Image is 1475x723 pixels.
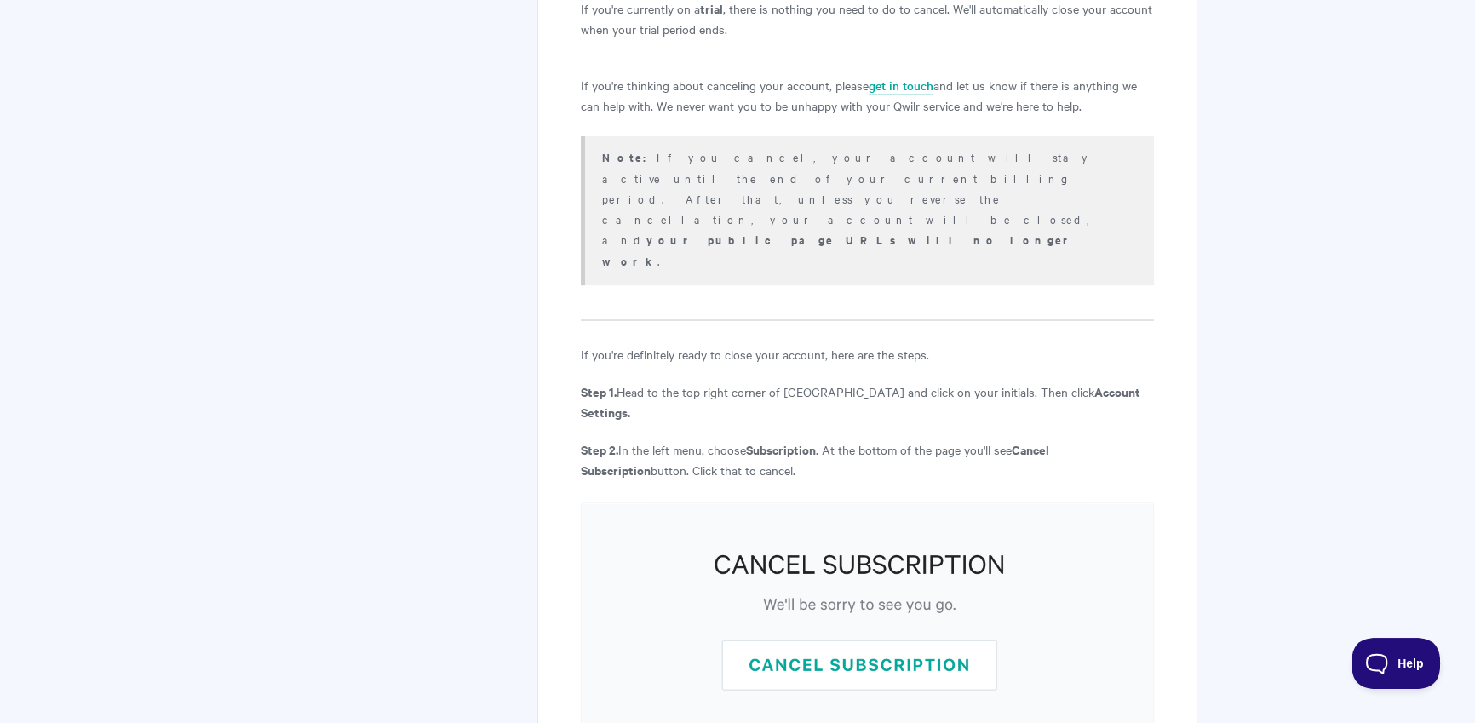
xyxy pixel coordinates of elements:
[581,75,1154,116] p: If you're thinking about canceling your account, please and let us know if there is anything we c...
[581,439,1154,480] p: In the left menu, choose . At the bottom of the page you'll see button. Click that to cancel.
[1352,638,1441,689] iframe: Toggle Customer Support
[746,440,816,458] strong: Subscription
[869,77,933,95] a: get in touch
[602,232,1076,269] strong: your public page URLs will no longer work
[581,382,617,400] strong: Step 1.
[581,344,1154,364] p: If you're definitely ready to close your account, here are the steps.
[581,440,1049,479] strong: Cancel Subscription
[581,382,1140,421] strong: Account Settings.
[602,146,1133,272] p: If you cancel, your account will stay active until the end of your current billing period. After ...
[602,149,657,165] strong: Note:
[581,382,1154,422] p: Head to the top right corner of [GEOGRAPHIC_DATA] and click on your initials. Then click
[581,440,618,458] strong: Step 2.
